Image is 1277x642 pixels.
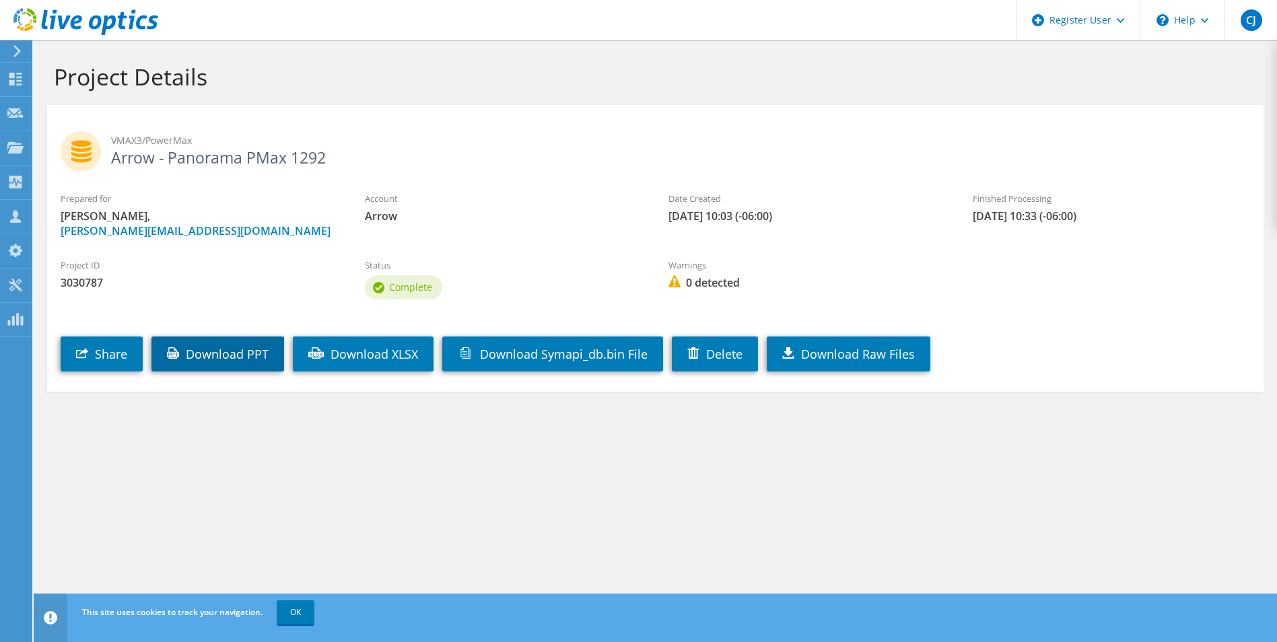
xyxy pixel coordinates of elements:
a: OK [277,600,314,625]
a: [PERSON_NAME][EMAIL_ADDRESS][DOMAIN_NAME] [61,223,331,238]
span: Arrow [365,209,642,223]
h2: Arrow - Panorama PMax 1292 [61,131,1250,165]
span: This site uses cookies to track your navigation. [82,606,263,618]
span: Complete [389,281,432,293]
a: Download XLSX [293,336,434,371]
a: Download PPT [151,336,284,371]
span: [DATE] 10:03 (-06:00) [668,209,946,223]
label: Status [365,258,642,272]
a: Delete [672,336,758,371]
span: [DATE] 10:33 (-06:00) [973,209,1250,223]
label: Date Created [668,192,946,205]
svg: \n [1157,14,1169,26]
span: 3030787 [61,275,338,290]
label: Prepared for [61,192,338,205]
a: Download Raw Files [767,336,930,371]
span: [PERSON_NAME], [61,209,338,238]
a: Share [61,336,143,371]
h1: Project Details [54,63,1250,91]
a: Download Symapi_db.bin File [442,336,663,371]
span: CJ [1241,9,1262,31]
label: Project ID [61,258,338,272]
label: Warnings [668,258,946,272]
label: Account [365,192,642,205]
span: VMAX3/PowerMax [111,133,1250,148]
span: 0 detected [668,275,946,290]
label: Finished Processing [973,192,1250,205]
